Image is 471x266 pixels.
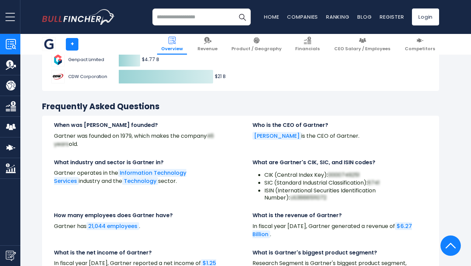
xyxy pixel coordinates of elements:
[51,70,65,83] img: CDW Corporation competitors logo
[68,73,107,80] span: CDW Corporation
[54,159,229,166] h4: What industry and sector is Gartner in?
[357,13,372,20] a: Blog
[264,187,427,202] li: ISIN (International Securities Identification Number):
[231,46,282,52] span: Product / Geography
[334,46,390,52] span: CEO Salary / Employees
[42,9,115,25] img: bullfincher logo
[252,222,427,239] p: In fiscal year [DATE], Gartner generated a revenue of .
[68,56,104,63] span: Genpact Limited
[264,172,427,179] li: CIK (Central Index Key):
[401,34,439,55] a: Competitors
[252,249,427,256] h4: What is Gartner's biggest product segment?
[66,38,78,51] a: +
[122,177,158,185] a: Technology
[54,222,229,230] p: Gartner has .
[380,13,404,20] a: Register
[287,13,318,20] a: Companies
[54,132,214,148] span: 46 years
[54,132,229,148] p: Gartner was founded on 1979, which makes the company old.
[227,34,286,55] a: Product / Geography
[330,34,394,55] a: CEO Salary / Employees
[193,34,222,55] a: Revenue
[291,34,324,55] a: Financials
[252,121,427,129] h4: Who is the CEO of Gartner?
[157,34,187,55] a: Overview
[405,46,435,52] span: Competitors
[252,222,412,238] a: $6.27 Billion
[290,194,326,202] span: US3666511072
[328,171,360,179] span: 0000749251
[264,179,427,187] li: SIC (Standard Industrial Classification):
[252,159,427,166] h4: What are Gartner's CIK, SIC, and ISIN codes?
[215,73,226,80] text: $21 B
[51,53,65,66] img: Genpact Limited competitors logo
[54,121,229,129] h4: When was [PERSON_NAME] founded?
[295,46,320,52] span: Financials
[264,13,279,20] a: Home
[51,53,104,66] a: Genpact Limited
[54,169,186,185] a: Information Technology Services
[252,212,427,219] h4: What is the revenue of Gartner?
[142,56,159,63] text: $4.77 B
[252,132,427,140] p: is the CEO of Gartner.
[54,212,229,219] h4: How many employees does Gartner have?
[234,8,251,25] button: Search
[87,222,139,230] a: 21,044 employees
[197,46,218,52] span: Revenue
[412,8,439,25] a: Login
[42,101,439,112] h3: Frequently Asked Questions
[54,169,229,185] p: Gartner operates in the industry and the sector.
[252,132,301,140] a: [PERSON_NAME]
[42,38,55,51] img: IT logo
[161,46,183,52] span: Overview
[42,9,115,25] a: Go to homepage
[54,249,229,256] h4: What is the net income of Gartner?
[51,70,107,83] a: CDW Corporation
[326,13,349,20] a: Ranking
